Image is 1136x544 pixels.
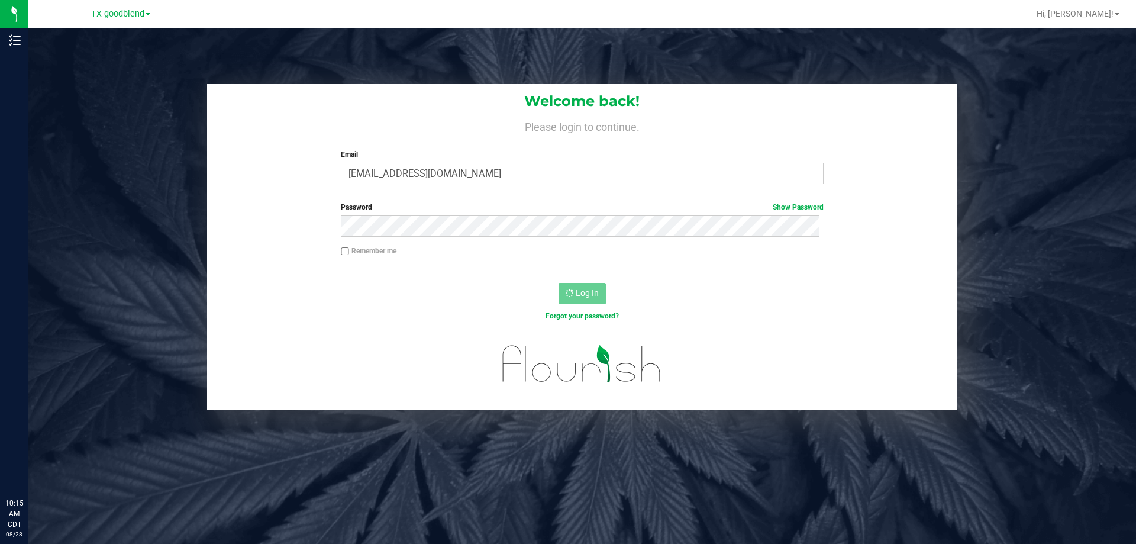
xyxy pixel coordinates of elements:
[207,94,957,109] h1: Welcome back!
[546,312,619,320] a: Forgot your password?
[207,118,957,133] h4: Please login to continue.
[5,498,23,530] p: 10:15 AM CDT
[9,34,21,46] inline-svg: Inventory
[341,149,823,160] label: Email
[341,203,372,211] span: Password
[341,246,396,256] label: Remember me
[91,9,144,19] span: TX goodblend
[5,530,23,539] p: 08/28
[488,334,676,394] img: flourish_logo.svg
[773,203,824,211] a: Show Password
[341,247,349,256] input: Remember me
[1037,9,1114,18] span: Hi, [PERSON_NAME]!
[559,283,606,304] button: Log In
[576,288,599,298] span: Log In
